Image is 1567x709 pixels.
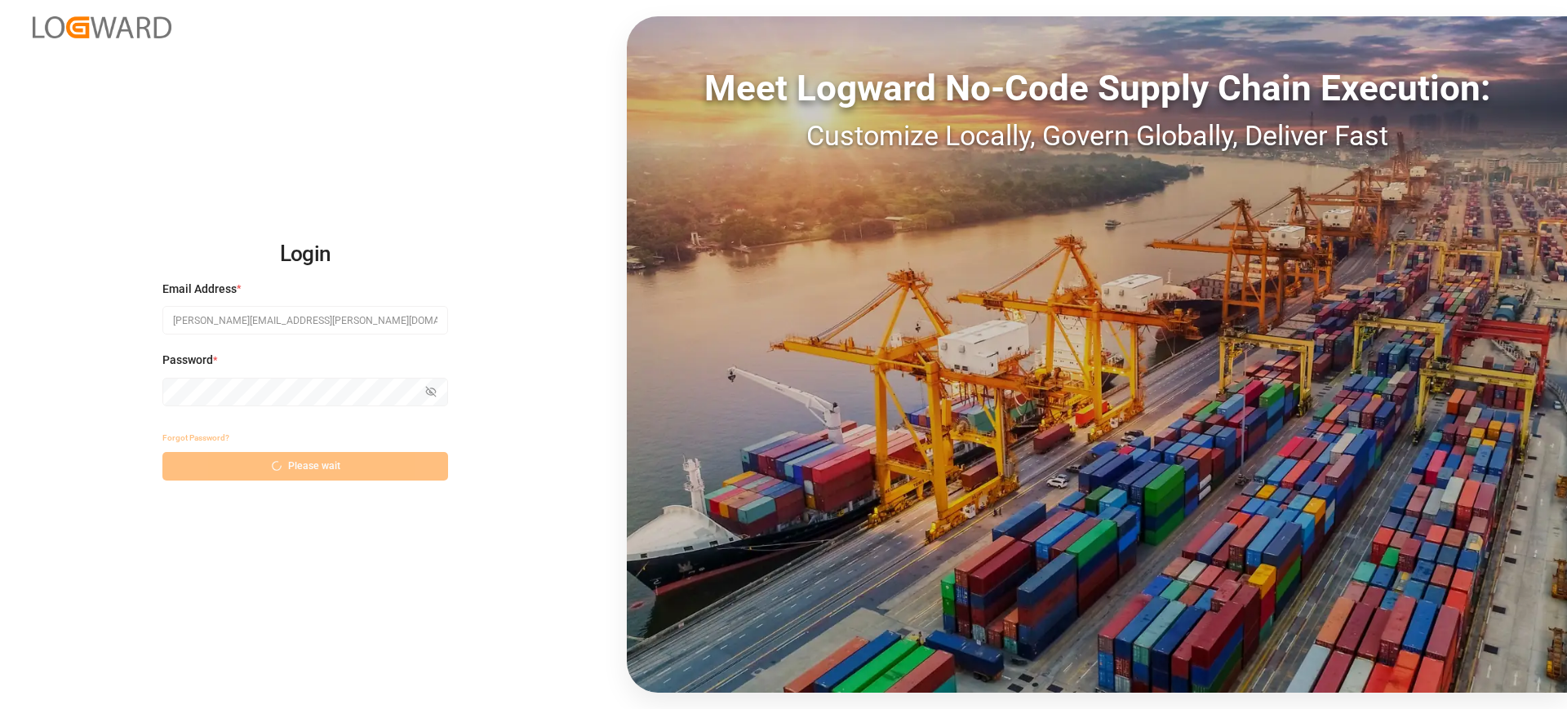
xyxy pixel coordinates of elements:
input: Enter your email [162,306,448,335]
h2: Login [162,228,448,281]
span: Email Address [162,281,237,298]
img: Logward_new_orange.png [33,16,171,38]
div: Meet Logward No-Code Supply Chain Execution: [627,61,1567,115]
span: Password [162,352,213,369]
div: Customize Locally, Govern Globally, Deliver Fast [627,115,1567,157]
